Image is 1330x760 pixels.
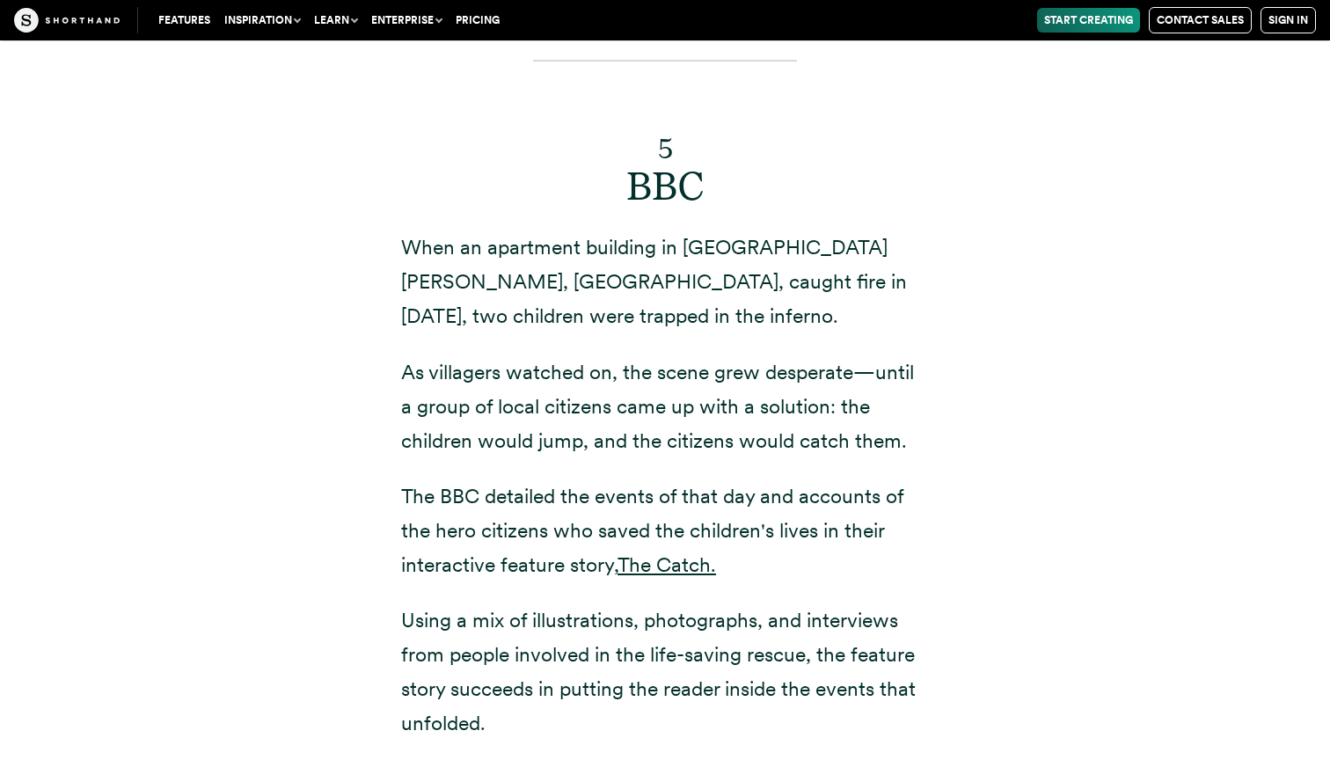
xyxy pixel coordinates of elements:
p: When an apartment building in [GEOGRAPHIC_DATA][PERSON_NAME], [GEOGRAPHIC_DATA], caught fire in [... [401,230,929,333]
button: Enterprise [364,8,449,33]
a: Sign in [1261,7,1316,33]
a: Start Creating [1037,8,1140,33]
h2: BBC [401,113,929,209]
sub: 5 [658,131,673,165]
button: Learn [307,8,364,33]
p: The BBC detailed the events of that day and accounts of the hero citizens who saved the children'... [401,479,929,582]
a: Pricing [449,8,507,33]
p: Using a mix of illustrations, photographs, and interviews from people involved in the life-saving... [401,603,929,741]
a: Contact Sales [1149,7,1252,33]
a: . [711,552,716,577]
a: Features [151,8,217,33]
img: The Craft [14,8,120,33]
a: The Catch [617,552,711,577]
button: Inspiration [217,8,307,33]
p: As villagers watched on, the scene grew desperate—until a group of local citizens came up with a ... [401,355,929,458]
